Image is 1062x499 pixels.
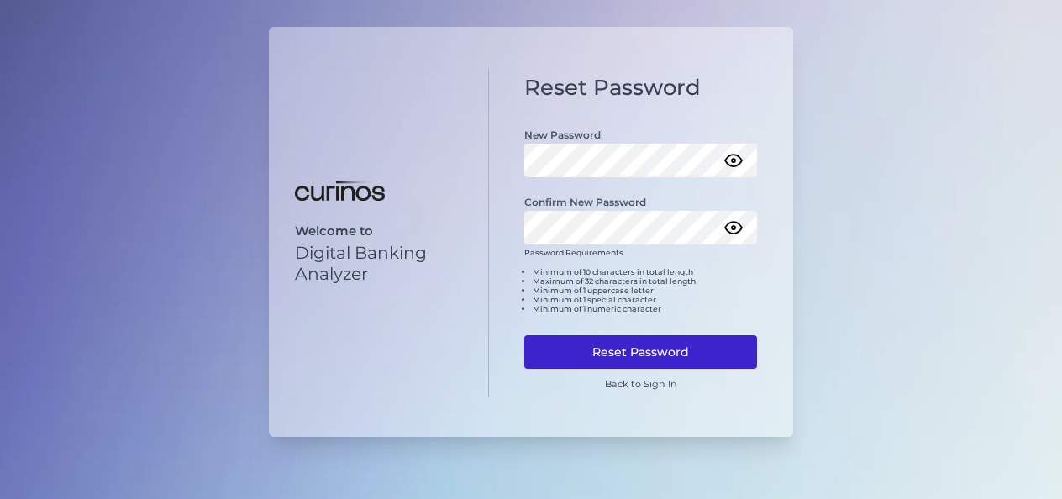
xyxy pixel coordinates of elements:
label: New Password [524,129,601,141]
button: Reset Password [524,335,757,369]
p: Welcome to [295,223,473,239]
h1: Reset Password [524,75,757,101]
img: Digital Banking Analyzer [295,181,385,201]
div: Password Requirements [524,248,757,327]
li: Minimum of 1 numeric character [533,304,757,313]
label: Confirm New Password [524,196,646,208]
a: Back to Sign In [605,378,677,390]
li: Minimum of 10 characters in total length [533,267,757,276]
p: Digital Banking Analyzer [295,242,473,284]
li: Maximum of 32 characters in total length [533,276,757,286]
li: Minimum of 1 uppercase letter [533,286,757,295]
li: Minimum of 1 special character [533,295,757,304]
